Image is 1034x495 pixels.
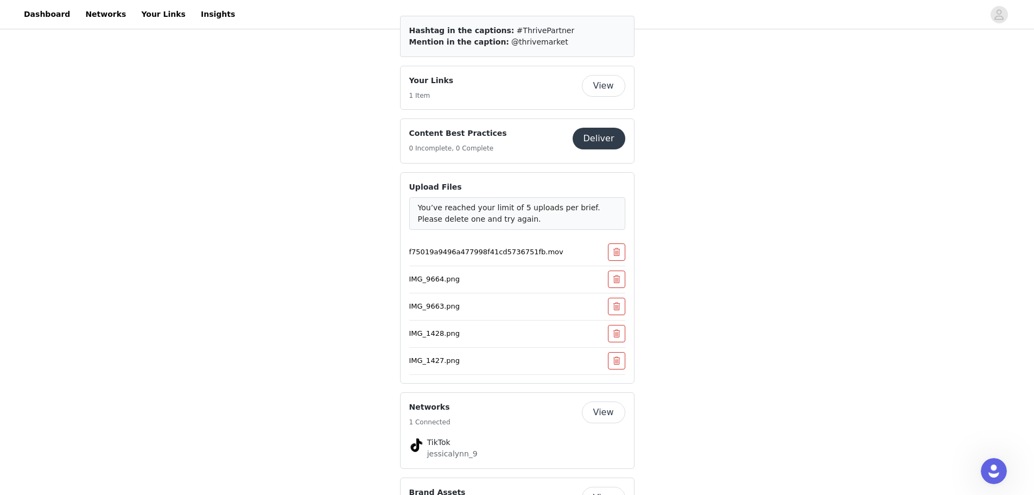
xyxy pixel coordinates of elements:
[409,37,509,46] span: Mention in the caption:
[409,402,451,413] h4: Networks
[418,202,617,225] div: You’ve reached your limit of 5 uploads per brief. Please delete one and try again.
[409,247,582,258] p: f75019a9496a477998f41cd5736751fb.mov
[400,118,635,164] div: Content Best Practices
[409,91,454,101] h5: 1 Item
[409,26,515,35] span: Hashtag in the captions:
[409,301,582,312] p: IMG_9663.png
[400,392,635,469] div: Networks
[409,328,582,339] p: IMG_1428.png
[409,128,507,139] h4: Content Best Practices
[409,181,625,193] h4: Upload Files
[511,37,568,46] span: @thrivemarket
[409,417,451,427] h5: 1 Connected
[17,2,77,27] a: Dashboard
[135,2,192,27] a: Your Links
[409,355,582,366] p: IMG_1427.png
[582,402,625,423] button: View
[427,448,607,460] p: jessicalynn_9
[573,128,625,149] button: Deliver
[994,6,1004,23] div: avatar
[409,274,582,285] p: IMG_9664.png
[517,26,575,35] span: #ThrivePartner
[981,458,1007,484] iframe: Intercom live chat
[409,143,507,153] h5: 0 Incomplete, 0 Complete
[427,437,607,448] h4: TikTok
[582,75,625,97] button: View
[409,75,454,86] h4: Your Links
[79,2,132,27] a: Networks
[194,2,242,27] a: Insights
